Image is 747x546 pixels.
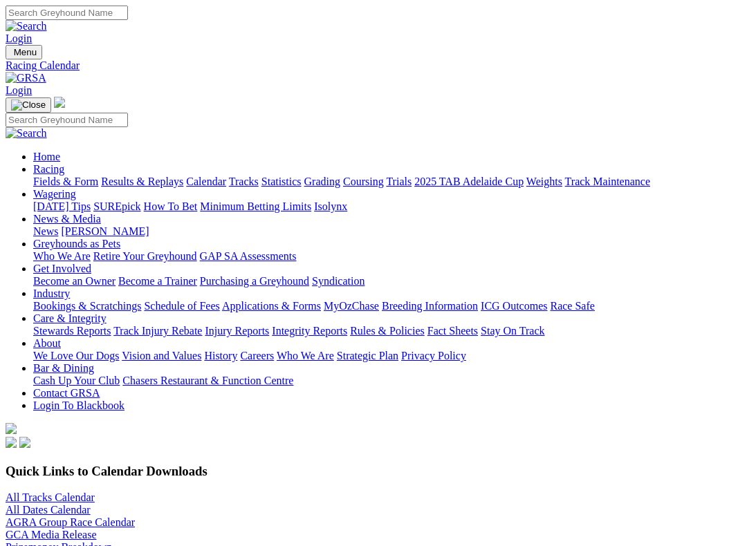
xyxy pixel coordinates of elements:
[33,300,141,312] a: Bookings & Scratchings
[33,325,741,337] div: Care & Integrity
[277,350,334,361] a: Who We Are
[6,504,91,516] a: All Dates Calendar
[343,176,384,187] a: Coursing
[6,127,47,140] img: Search
[222,300,321,312] a: Applications & Forms
[33,387,100,399] a: Contact GRSA
[33,362,94,374] a: Bar & Dining
[204,350,237,361] a: History
[33,176,98,187] a: Fields & Form
[54,97,65,108] img: logo-grsa-white.png
[481,300,547,312] a: ICG Outcomes
[19,437,30,448] img: twitter.svg
[33,288,70,299] a: Industry
[6,84,32,96] a: Login
[205,325,269,337] a: Injury Reports
[33,151,60,162] a: Home
[337,350,398,361] a: Strategic Plan
[526,176,562,187] a: Weights
[144,200,198,212] a: How To Bet
[33,163,64,175] a: Racing
[93,200,140,212] a: SUREpick
[6,423,17,434] img: logo-grsa-white.png
[200,200,311,212] a: Minimum Betting Limits
[401,350,466,361] a: Privacy Policy
[6,437,17,448] img: facebook.svg
[240,350,274,361] a: Careers
[118,275,197,287] a: Become a Trainer
[6,97,51,113] button: Toggle navigation
[33,225,741,238] div: News & Media
[33,337,61,349] a: About
[33,275,741,288] div: Get Involved
[6,516,135,528] a: AGRA Group Race Calendar
[33,350,119,361] a: We Love Our Dogs
[33,225,58,237] a: News
[33,375,741,387] div: Bar & Dining
[6,529,97,540] a: GCA Media Release
[33,312,107,324] a: Care & Integrity
[11,100,46,111] img: Close
[312,275,365,287] a: Syndication
[33,263,91,274] a: Get Involved
[200,250,297,262] a: GAP SA Assessments
[122,375,293,386] a: Chasers Restaurant & Function Centre
[6,45,42,59] button: Toggle navigation
[33,325,111,337] a: Stewards Reports
[6,113,128,127] input: Search
[33,300,741,312] div: Industry
[33,213,101,225] a: News & Media
[144,300,219,312] a: Schedule of Fees
[6,464,741,479] h3: Quick Links to Calendar Downloads
[14,47,37,57] span: Menu
[33,399,124,411] a: Login To Blackbook
[33,200,741,213] div: Wagering
[6,20,47,32] img: Search
[101,176,183,187] a: Results & Replays
[427,325,478,337] a: Fact Sheets
[550,300,594,312] a: Race Safe
[229,176,259,187] a: Tracks
[33,188,76,200] a: Wagering
[61,225,149,237] a: [PERSON_NAME]
[324,300,379,312] a: MyOzChase
[122,350,201,361] a: Vision and Values
[272,325,347,337] a: Integrity Reports
[186,176,226,187] a: Calendar
[33,250,741,263] div: Greyhounds as Pets
[304,176,340,187] a: Grading
[481,325,544,337] a: Stay On Track
[200,275,309,287] a: Purchasing a Greyhound
[414,176,524,187] a: 2025 TAB Adelaide Cup
[6,6,128,20] input: Search
[33,350,741,362] div: About
[6,32,32,44] a: Login
[93,250,197,262] a: Retire Your Greyhound
[33,375,120,386] a: Cash Up Your Club
[386,176,412,187] a: Trials
[6,59,741,72] a: Racing Calendar
[6,72,46,84] img: GRSA
[350,325,425,337] a: Rules & Policies
[314,200,347,212] a: Isolynx
[6,491,95,503] a: All Tracks Calendar
[382,300,478,312] a: Breeding Information
[33,250,91,262] a: Who We Are
[33,275,116,287] a: Become an Owner
[261,176,302,187] a: Statistics
[33,200,91,212] a: [DATE] Tips
[33,238,120,250] a: Greyhounds as Pets
[113,325,202,337] a: Track Injury Rebate
[33,176,741,188] div: Racing
[565,176,650,187] a: Track Maintenance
